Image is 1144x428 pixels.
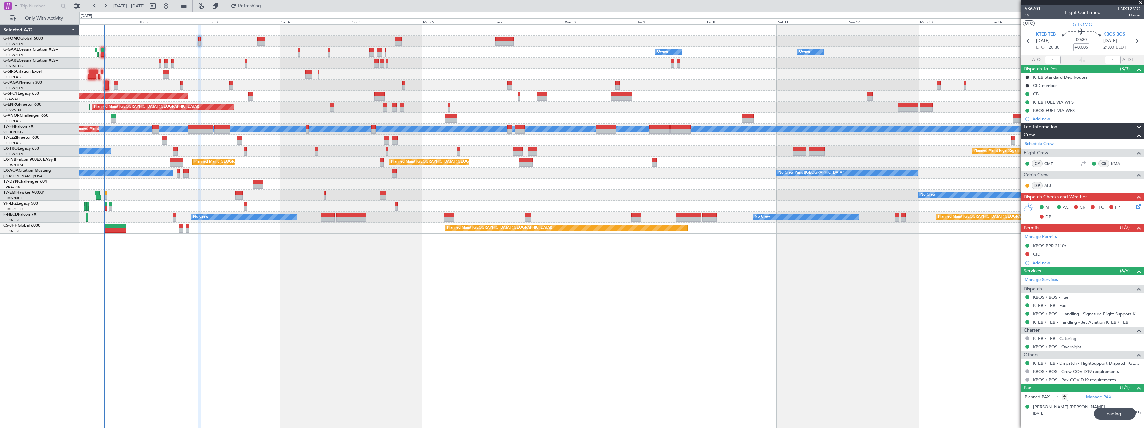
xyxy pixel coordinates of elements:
div: CID [1033,251,1041,257]
span: Leg Information [1024,123,1057,131]
div: Owner [657,47,668,57]
a: KBOS / BOS - Pax COVID19 requirements [1033,377,1116,383]
a: LX-AOACitation Mustang [3,169,51,173]
a: EGLF/FAB [3,119,21,124]
span: (3/3) [1120,65,1130,72]
span: G-GARE [3,59,19,63]
a: T7-LZZIPraetor 600 [3,136,39,140]
a: LFMN/NCE [3,196,23,201]
a: EGGW/LTN [3,86,23,91]
span: F-HECD [3,213,18,217]
a: KTEB / TEB - Dispatch - FlightSupport Dispatch [GEOGRAPHIC_DATA] [1033,360,1141,366]
label: Planned PAX [1025,394,1050,401]
a: KTEB / TEB - Fuel [1033,303,1067,308]
a: Manage Permits [1025,234,1057,240]
a: LFMD/CEQ [3,207,23,212]
span: Owner [1118,12,1141,18]
span: FFC [1096,204,1104,211]
span: G-ENRG [3,103,19,107]
span: [DATE] [1103,38,1117,44]
a: LX-TROLegacy 650 [3,147,39,151]
span: ATOT [1032,57,1043,63]
div: No Crew [193,212,208,222]
span: LX-AOA [3,169,19,173]
span: CR [1080,204,1085,211]
span: G-SIRS [3,70,16,74]
a: KBOS / BOS - Overnight [1033,344,1081,350]
span: Others [1024,351,1038,359]
span: Flight Crew [1024,149,1048,157]
a: CS-JHHGlobal 6000 [3,224,40,228]
a: G-GAALCessna Citation XLS+ [3,48,58,52]
span: 1/8 [1025,12,1041,18]
div: Fri 3 [209,18,280,24]
span: CS-JHH [3,224,18,228]
div: Sun 12 [848,18,919,24]
a: G-SIRSCitation Excel [3,70,42,74]
div: KBOS PPR 2110z [1033,243,1066,249]
a: Manage PAX [1086,394,1111,401]
span: Dispatch Checks and Weather [1024,193,1087,201]
a: CMF [1044,161,1059,167]
div: KTEB Standard Dep Routes [1033,74,1087,80]
div: No Crew [755,212,770,222]
div: Mon 6 [422,18,493,24]
span: ALDT [1122,57,1133,63]
a: ALJ [1044,183,1059,189]
span: [DATE] - [DATE] [113,3,145,9]
div: Flight Confirmed [1065,9,1101,16]
div: Sat 4 [280,18,351,24]
div: CB [1033,91,1039,97]
span: Permits [1024,224,1039,232]
a: EVRA/RIX [3,185,20,190]
a: F-HECDFalcon 7X [3,213,36,217]
span: Cabin Crew [1024,171,1049,179]
span: ETOT [1036,44,1047,51]
span: Only With Activity [17,16,70,21]
span: LX-INB [3,158,16,162]
div: Planned Maint [GEOGRAPHIC_DATA] ([GEOGRAPHIC_DATA]) [391,157,496,167]
div: CP [1032,160,1043,167]
a: EGGW/LTN [3,152,23,157]
span: G-FOMO [3,37,20,41]
span: T7-FFI [3,125,15,129]
span: T7-DYN [3,180,18,184]
div: KTEB FUEL VIA WFS [1033,99,1074,105]
a: VHHH/HKG [3,130,23,135]
div: Sun 5 [351,18,422,24]
span: G-JAGA [3,81,19,85]
span: ELDT [1116,44,1126,51]
a: EDLW/DTM [3,163,23,168]
a: G-JAGAPhenom 300 [3,81,42,85]
a: G-ENRGPraetor 600 [3,103,41,107]
a: Schedule Crew [1025,141,1054,147]
span: MF [1045,204,1052,211]
div: Planned Maint [GEOGRAPHIC_DATA] ([GEOGRAPHIC_DATA]) [94,102,199,112]
a: KTEB / TEB - Handling - Jet Aviation KTEB / TEB [1033,319,1128,325]
span: AC [1063,204,1069,211]
div: Loading... [1094,408,1136,420]
div: Wed 1 [67,18,138,24]
div: Owner [799,47,810,57]
div: Wed 8 [564,18,635,24]
span: 00:30 [1076,37,1087,43]
div: CS [1098,160,1109,167]
div: No Crew [920,190,936,200]
a: KBOS / BOS - Handling - Signature Flight Support KBOS / BOS [1033,311,1141,317]
div: Add new [1032,116,1141,122]
div: KBOS FUEL VIA WFS [1033,108,1075,113]
div: No Crew Paris ([GEOGRAPHIC_DATA]) [778,168,844,178]
a: T7-DYNChallenger 604 [3,180,47,184]
span: 21:00 [1103,44,1114,51]
span: Dispatch To-Dos [1024,65,1057,73]
a: LFPB/LBG [3,229,21,234]
span: [DATE] [1033,411,1044,416]
a: LX-INBFalcon 900EX EASy II [3,158,56,162]
a: G-VNORChallenger 650 [3,114,48,118]
div: Add new [1032,260,1141,266]
a: G-GARECessna Citation XLS+ [3,59,58,63]
a: KBOS / BOS - Crew COVID19 requirements [1033,369,1119,374]
a: 9H-LPZLegacy 500 [3,202,38,206]
button: Refreshing... [228,1,268,11]
span: Pax [1024,384,1031,392]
